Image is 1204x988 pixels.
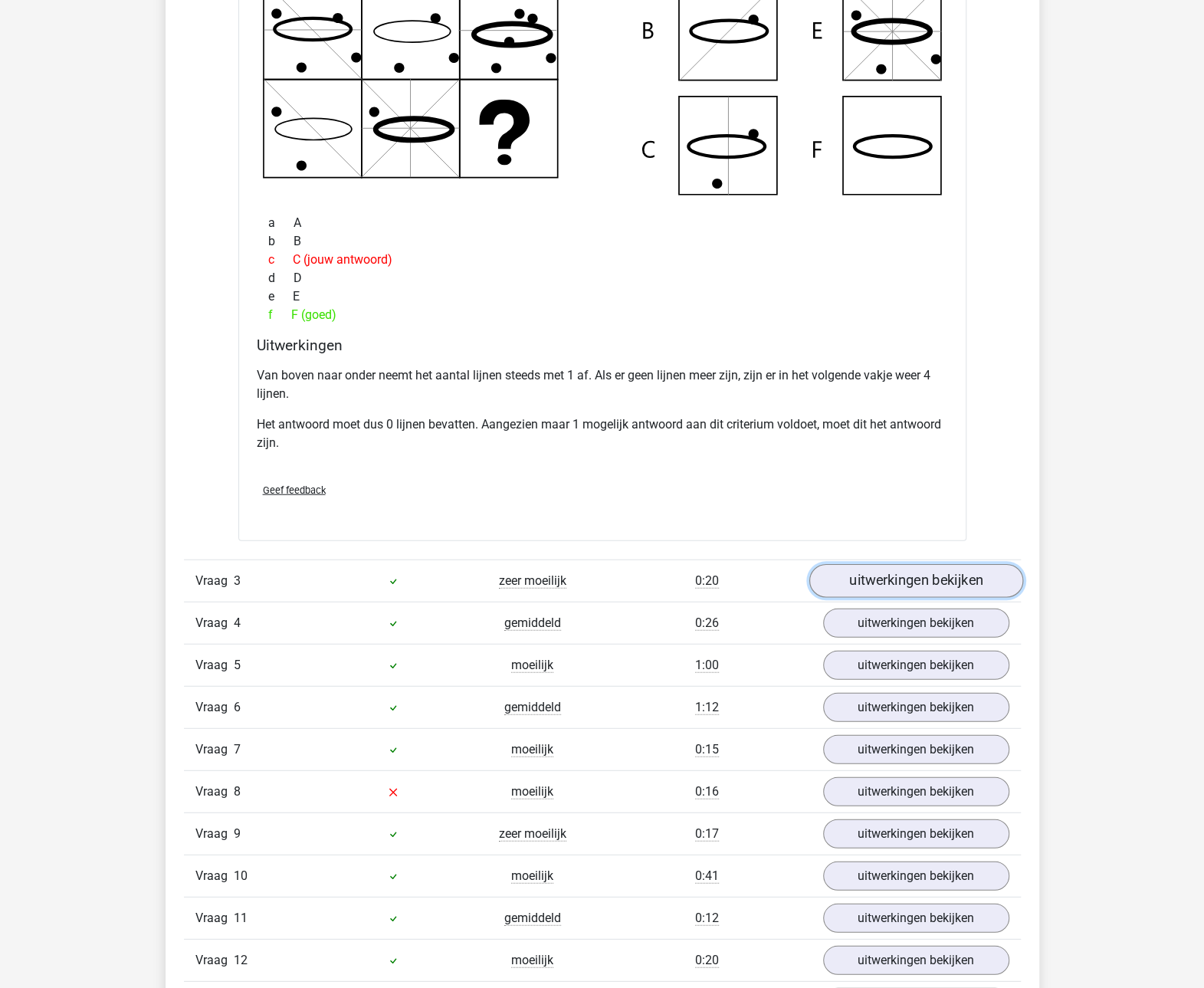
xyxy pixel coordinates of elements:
[695,911,719,926] span: 0:12
[823,819,1009,848] a: uitwerkingen bekijken
[823,946,1009,975] a: uitwerkingen bekijken
[257,269,948,287] div: D
[504,615,561,631] span: gemiddeld
[234,658,241,672] span: 5
[823,862,1009,891] a: uitwerkingen bekijken
[823,904,1009,933] a: uitwerkingen bekijken
[268,251,293,269] span: c
[268,232,294,251] span: b
[511,868,553,884] span: moeilijk
[695,573,719,589] span: 0:20
[268,269,294,287] span: d
[809,564,1022,598] a: uitwerkingen bekijken
[268,287,293,306] span: e
[499,573,566,589] span: zeer moeilijk
[499,826,566,842] span: zeer moeilijk
[695,784,719,799] span: 0:16
[257,306,948,324] div: F (goed)
[263,484,326,496] span: Geef feedback
[511,742,553,757] span: moeilijk
[695,700,719,715] span: 1:12
[195,909,234,927] span: Vraag
[257,232,948,251] div: B
[195,867,234,885] span: Vraag
[504,700,561,715] span: gemiddeld
[234,784,241,799] span: 8
[695,953,719,968] span: 0:20
[823,777,1009,806] a: uitwerkingen bekijken
[234,826,241,841] span: 9
[195,698,234,717] span: Vraag
[195,825,234,843] span: Vraag
[823,651,1009,680] a: uitwerkingen bekijken
[234,615,241,630] span: 4
[695,826,719,842] span: 0:17
[511,953,553,968] span: moeilijk
[195,656,234,675] span: Vraag
[695,615,719,631] span: 0:26
[234,742,241,757] span: 7
[257,214,948,232] div: A
[234,700,241,714] span: 6
[195,783,234,801] span: Vraag
[234,868,248,883] span: 10
[823,693,1009,722] a: uitwerkingen bekijken
[511,784,553,799] span: moeilijk
[257,251,948,269] div: C (jouw antwoord)
[257,287,948,306] div: E
[195,572,234,590] span: Vraag
[234,911,248,925] span: 11
[257,415,948,452] p: Het antwoord moet dus 0 lijnen bevatten. Aangezien maar 1 mogelijk antwoord aan dit criterium vol...
[195,614,234,632] span: Vraag
[268,306,291,324] span: f
[234,953,248,967] span: 12
[257,366,948,403] p: Van boven naar onder neemt het aantal lijnen steeds met 1 af. Als er geen lijnen meer zijn, zijn ...
[823,609,1009,638] a: uitwerkingen bekijken
[234,573,241,588] span: 3
[504,911,561,926] span: gemiddeld
[195,951,234,970] span: Vraag
[695,742,719,757] span: 0:15
[257,336,948,354] h4: Uitwerkingen
[511,658,553,673] span: moeilijk
[823,735,1009,764] a: uitwerkingen bekijken
[695,658,719,673] span: 1:00
[268,214,294,232] span: a
[695,868,719,884] span: 0:41
[195,740,234,759] span: Vraag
